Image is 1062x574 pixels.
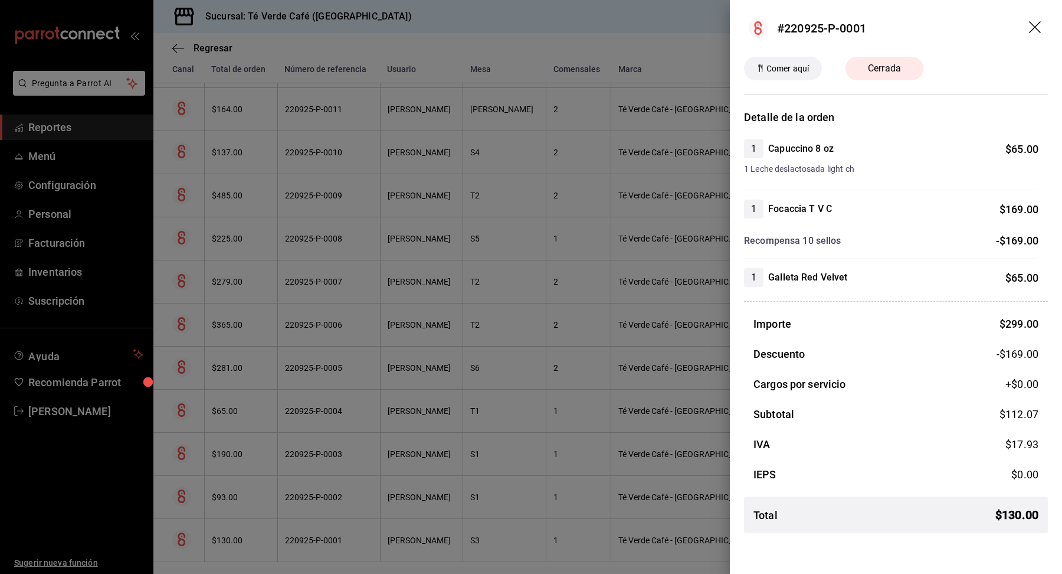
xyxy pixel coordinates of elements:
[744,109,1048,125] h3: Detalle de la orden
[768,202,832,216] h4: Focaccia T V C
[1011,468,1038,481] span: $ 0.00
[1005,376,1038,392] span: +$ 0.00
[753,346,805,362] h3: Descuento
[753,376,846,392] h3: Cargos por servicio
[1005,143,1038,155] span: $ 65.00
[999,318,1038,330] span: $ 299.00
[1005,272,1038,284] span: $ 65.00
[999,203,1038,216] span: $ 169.00
[744,142,763,156] span: 1
[996,234,1038,247] span: -$169.00
[1005,438,1038,451] span: $ 17.93
[995,506,1038,524] span: $ 130.00
[1029,21,1043,35] button: drag
[768,270,847,285] h4: Galleta Red Velvet
[744,163,1038,175] span: 1 Leche deslactosada light ch
[744,202,763,216] span: 1
[753,436,770,452] h3: IVA
[744,234,841,248] h4: Recompensa 10 sellos
[997,346,1038,362] span: -$169.00
[777,19,866,37] div: #220925-P-0001
[744,270,763,285] span: 1
[753,406,794,422] h3: Subtotal
[999,408,1038,420] span: $ 112.07
[762,63,814,75] span: Comer aquí
[768,142,834,156] h4: Capuccino 8 oz
[753,316,791,332] h3: Importe
[753,467,776,482] h3: IEPS
[753,507,778,523] h3: Total
[861,61,908,76] span: Cerrada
